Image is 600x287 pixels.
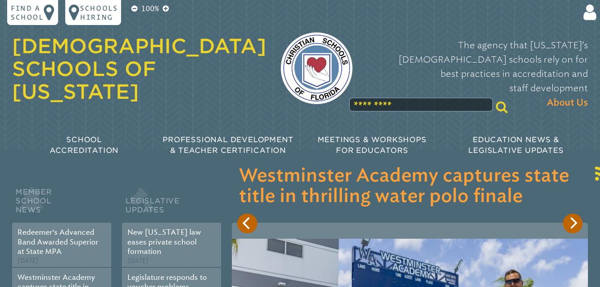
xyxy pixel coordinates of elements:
span: [DATE] [17,257,38,265]
img: csf-logo-web-colors.png [281,32,352,104]
h3: Westminster Academy captures state title in thrilling water polo finale [239,166,581,207]
span: School Accreditation [50,135,118,155]
span: About Us [547,96,588,110]
p: Schools Hiring [80,4,117,21]
span: Meetings & Workshops for Educators [318,135,427,155]
span: [DATE] [127,257,148,265]
span: Education News & Legislative Updates [468,135,563,155]
h2: Legislative Updates [122,186,221,223]
p: 100% [139,4,161,14]
p: The agency that [US_STATE]’s [DEMOGRAPHIC_DATA] schools rely on for best practices in accreditati... [367,38,588,110]
a: [DEMOGRAPHIC_DATA] Schools of [US_STATE] [12,34,266,104]
a: New [US_STATE] law eases private school formation [127,228,201,256]
h2: Member School News [12,186,111,223]
a: Redeemer’s Advanced Band Awarded Superior at State MPA [17,228,98,256]
p: Find a school [11,4,44,21]
span: Professional Development & Teacher Certification [163,135,293,155]
button: Previous [237,213,257,233]
button: Next [563,213,583,233]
